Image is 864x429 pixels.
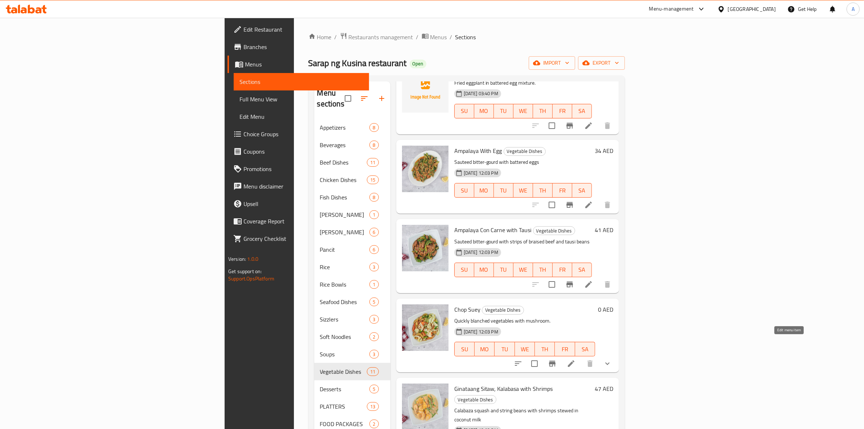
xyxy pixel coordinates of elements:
span: PLATTERS [320,402,367,411]
span: TH [536,106,550,116]
span: FOOD PACKAGES [320,420,370,428]
span: Vegetable Dishes [533,227,575,235]
a: Sections [234,73,369,90]
span: Menus [430,33,447,41]
button: SU [454,263,474,277]
span: 6 [370,246,378,253]
span: 8 [370,194,378,201]
button: SU [454,342,475,356]
span: TH [538,344,552,355]
div: Appetizers8 [314,119,390,136]
a: Coverage Report [228,213,369,230]
div: Pamela Meals [320,228,370,236]
div: Pancit [320,245,370,254]
a: Edit menu item [584,201,593,209]
a: Coupons [228,143,369,160]
button: WE [513,183,533,198]
div: Vegetable Dishes [482,306,524,315]
div: items [369,298,378,306]
button: FR [553,263,572,277]
div: Sizzlers3 [314,311,390,328]
span: Select to update [527,356,542,371]
span: TH [536,185,550,196]
button: FR [555,342,575,356]
span: SA [575,106,589,116]
div: Beef Dishes11 [314,154,390,171]
span: 11 [367,368,378,375]
span: Select to update [544,197,560,213]
button: export [578,56,625,70]
span: 2 [370,421,378,428]
span: SU [458,264,471,275]
span: Sarap ng Kusina restaurant [308,55,407,71]
span: 1.0.0 [247,254,258,264]
div: items [369,332,378,341]
p: Fried eggplant in battered egg mixture. [454,78,592,88]
span: 13 [367,403,378,410]
div: [GEOGRAPHIC_DATA] [728,5,776,13]
div: Rice3 [314,258,390,276]
span: Coupons [243,147,363,156]
span: FR [556,185,569,196]
div: Open [410,60,426,68]
span: [DATE] 12:03 PM [461,328,501,335]
div: Soft Noodles2 [314,328,390,345]
span: Get support on: [228,267,262,276]
span: export [584,58,619,68]
button: Branch-specific-item [561,196,578,214]
h6: 41 AED [595,225,613,235]
span: WE [516,106,530,116]
span: Desserts [320,385,370,393]
div: Vegetable Dishes11 [314,363,390,380]
span: Select to update [544,118,560,133]
div: items [367,402,378,411]
button: WE [515,342,535,356]
button: TH [533,183,553,198]
span: Select all sections [340,91,356,106]
span: Chicken Dishes [320,175,367,184]
span: Vegetable Dishes [320,367,367,376]
span: Open [410,61,426,67]
div: Beverages8 [314,136,390,154]
span: import [535,58,569,68]
span: 6 [370,229,378,236]
div: Vegetable Dishes [533,226,575,235]
div: Rice Bowls1 [314,276,390,293]
span: [DATE] 12:03 PM [461,170,501,177]
button: SA [572,183,592,198]
div: Pancit6 [314,241,390,258]
span: Soups [320,350,370,359]
h6: 47 AED [595,384,613,394]
span: Full Menu View [239,95,363,104]
div: items [367,175,378,184]
button: SU [454,183,474,198]
button: WE [513,104,533,118]
div: Appetizers [320,123,370,132]
span: Ampalaya With Egg [454,145,502,156]
span: Edit Restaurant [243,25,363,34]
a: Grocery Checklist [228,230,369,247]
a: Upsell [228,195,369,213]
span: Menus [245,60,363,69]
img: Ampalaya With Egg [402,146,449,192]
span: 11 [367,159,378,166]
span: 8 [370,142,378,149]
div: Vegetable Dishes [454,395,496,404]
span: Sections [239,77,363,86]
span: SA [578,344,592,355]
a: Support.OpsPlatform [228,274,274,283]
a: Menus [228,56,369,73]
button: delete [599,276,616,293]
button: TU [494,104,513,118]
span: Restaurants management [349,33,413,41]
button: Add section [373,90,390,107]
li: / [416,33,419,41]
button: MO [474,183,494,198]
div: items [369,228,378,236]
button: SA [572,104,592,118]
span: FR [556,106,569,116]
button: MO [474,263,494,277]
button: FR [553,183,572,198]
h6: 34 AED [595,146,613,156]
